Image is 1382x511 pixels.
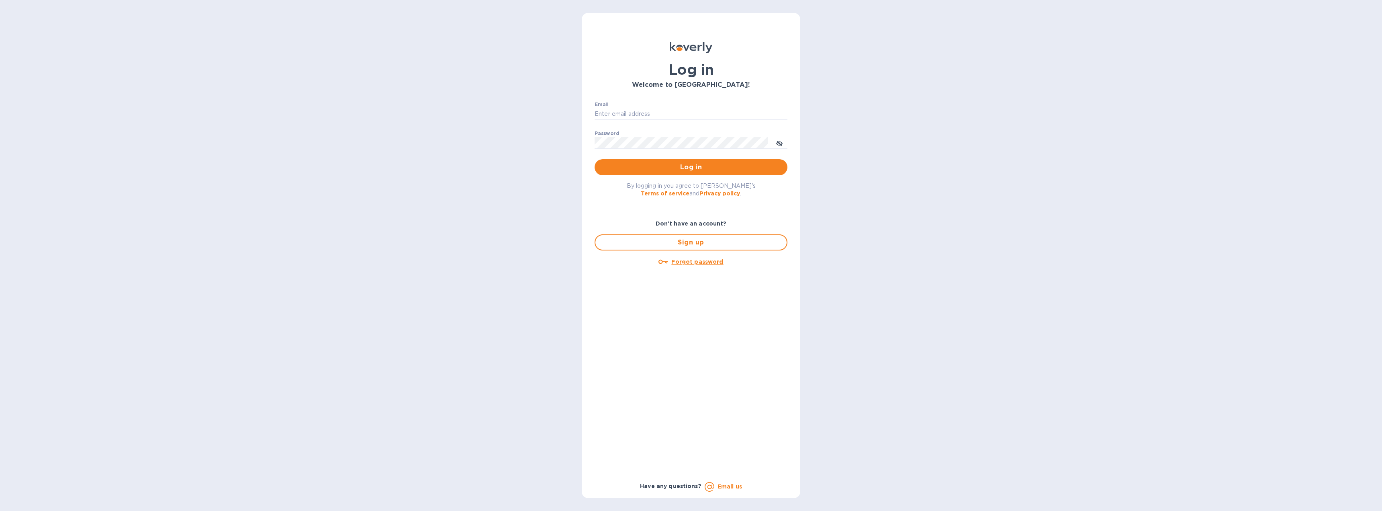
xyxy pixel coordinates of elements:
h1: Log in [595,61,787,78]
a: Email us [718,483,742,490]
img: Koverly [670,42,712,53]
span: Sign up [602,238,780,247]
button: toggle password visibility [771,135,787,151]
u: Forgot password [671,259,723,265]
a: Terms of service [641,190,689,197]
label: Email [595,102,609,107]
span: By logging in you agree to [PERSON_NAME]'s and . [627,183,756,197]
a: Privacy policy [699,190,740,197]
label: Password [595,131,619,136]
button: Log in [595,159,787,175]
h3: Welcome to [GEOGRAPHIC_DATA]! [595,81,787,89]
button: Sign up [595,234,787,250]
b: Don't have an account? [656,220,727,227]
input: Enter email address [595,108,787,120]
b: Have any questions? [640,483,701,489]
span: Log in [601,162,781,172]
